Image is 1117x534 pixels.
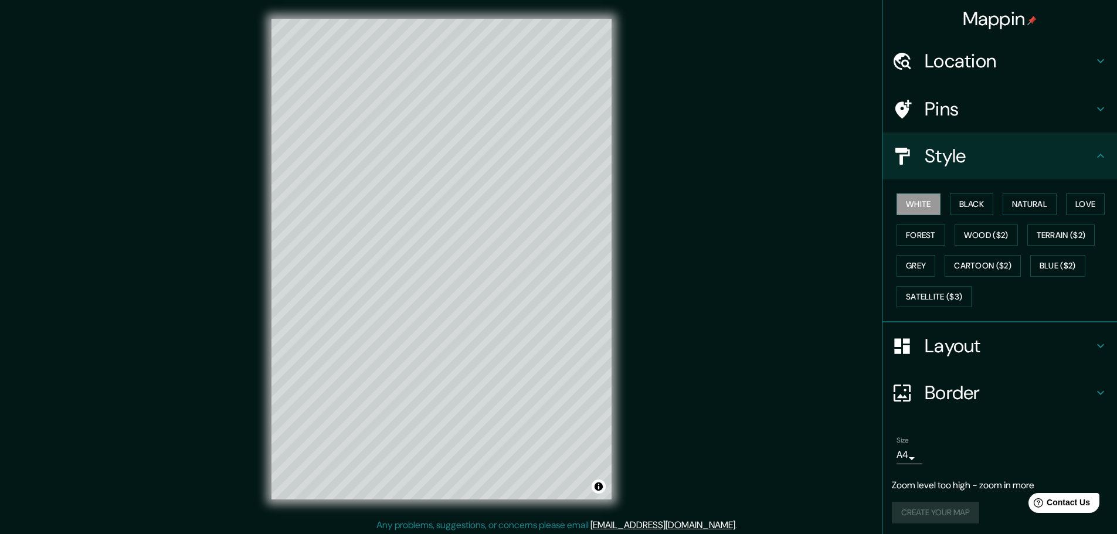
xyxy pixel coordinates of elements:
div: Layout [882,322,1117,369]
button: Toggle attribution [592,479,606,494]
button: White [897,193,941,215]
h4: Border [925,381,1094,404]
h4: Mappin [963,7,1037,30]
div: . [739,518,741,532]
div: Border [882,369,1117,416]
h4: Location [925,49,1094,73]
button: Natural [1003,193,1057,215]
p: Zoom level too high - zoom in more [892,478,1108,492]
button: Grey [897,255,935,277]
button: Cartoon ($2) [945,255,1021,277]
div: A4 [897,445,922,464]
iframe: Help widget launcher [1013,488,1104,521]
div: Style [882,132,1117,179]
div: Pins [882,86,1117,132]
p: Any problems, suggestions, or concerns please email . [376,518,737,532]
label: Size [897,436,909,445]
button: Love [1066,193,1105,215]
img: pin-icon.png [1027,16,1037,25]
h4: Pins [925,97,1094,121]
button: Wood ($2) [955,225,1018,246]
button: Forest [897,225,945,246]
h4: Layout [925,334,1094,358]
h4: Style [925,144,1094,168]
button: Satellite ($3) [897,286,972,308]
button: Black [950,193,994,215]
div: Location [882,38,1117,84]
a: [EMAIL_ADDRESS][DOMAIN_NAME] [590,519,735,531]
button: Blue ($2) [1030,255,1085,277]
button: Terrain ($2) [1027,225,1095,246]
div: . [737,518,739,532]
